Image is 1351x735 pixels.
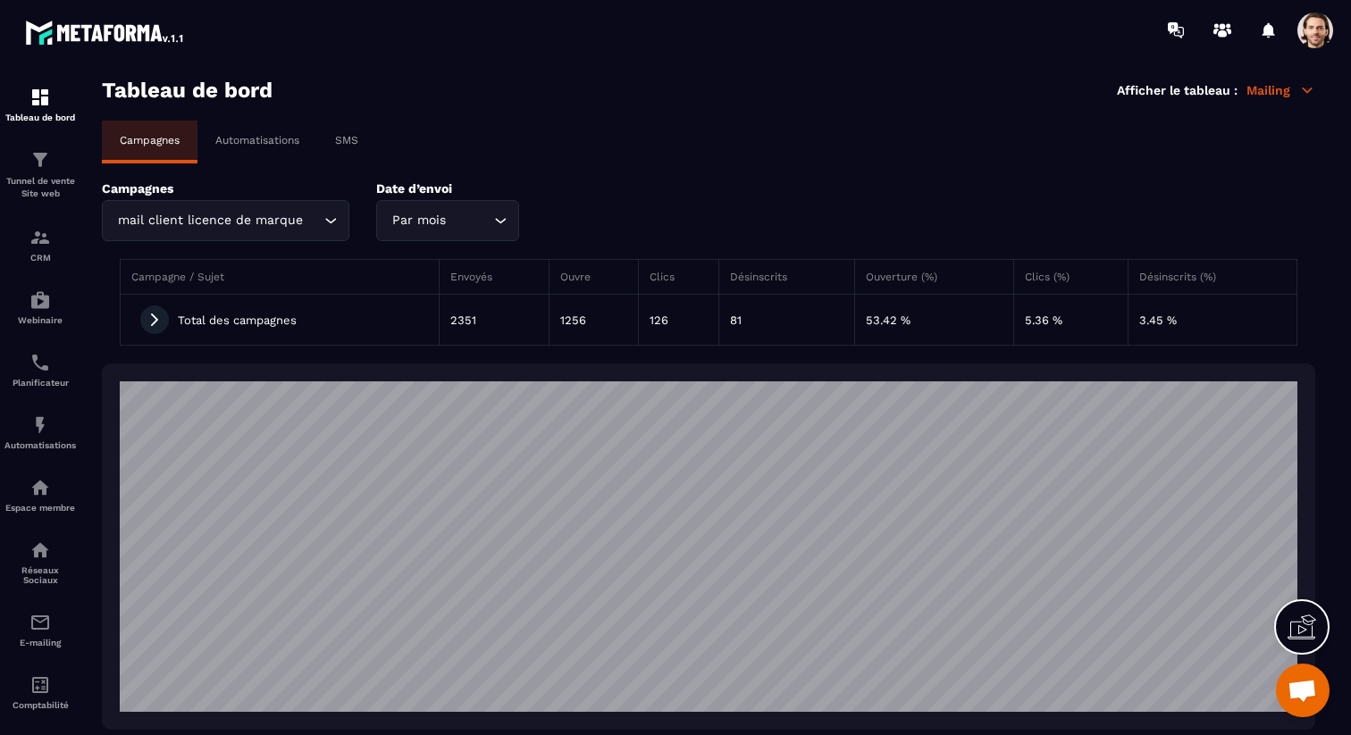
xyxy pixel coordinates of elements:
td: 2351 [440,295,550,346]
p: Tunnel de vente Site web [4,175,76,200]
td: 3.45 % [1129,295,1297,346]
a: schedulerschedulerPlanificateur [4,338,76,401]
input: Search for option [306,211,320,230]
td: 81 [719,295,854,346]
td: 5.36 % [1014,295,1129,346]
p: Afficher le tableau : [1117,83,1238,97]
th: Désinscrits (%) [1129,260,1297,295]
p: SMS [335,134,358,146]
th: Envoyés [440,260,550,295]
th: Désinscrits [719,260,854,295]
a: automationsautomationsAutomatisations [4,401,76,464]
p: E-mailing [4,638,76,647]
p: CRM [4,253,76,263]
p: Tableau de bord [4,113,76,122]
th: Campagne / Sujet [121,260,440,295]
img: formation [29,227,51,248]
a: formationformationTableau de bord [4,73,76,136]
p: Webinaire [4,315,76,325]
p: Planificateur [4,378,76,388]
h3: Tableau de bord [102,78,273,103]
span: Par mois [388,211,449,230]
th: Clics [639,260,719,295]
td: 126 [639,295,719,346]
input: Search for option [449,211,490,230]
img: accountant [29,674,51,696]
img: formation [29,149,51,171]
th: Ouverture (%) [854,260,1014,295]
img: scheduler [29,352,51,373]
a: automationsautomationsWebinaire [4,276,76,338]
img: social-network [29,539,51,561]
p: Campagnes [102,181,349,196]
img: automations [29,414,51,436]
div: Search for option [102,200,349,241]
p: Espace membre [4,503,76,513]
td: 53.42 % [854,295,1014,346]
p: Campagnes [120,134,180,146]
img: automations [29,289,51,311]
div: Total des campagnes [131,305,428,334]
th: Clics (%) [1014,260,1129,295]
a: formationformationTunnel de vente Site web [4,136,76,213]
a: emailemailE-mailing [4,598,76,661]
img: email [29,612,51,633]
p: Comptabilité [4,700,76,710]
p: Automatisations [215,134,299,146]
a: social-networksocial-networkRéseaux Sociaux [4,526,76,598]
img: logo [25,16,186,48]
span: mail client licence de marque [113,211,306,230]
a: automationsautomationsEspace membre [4,464,76,526]
td: 1256 [549,295,638,346]
div: Ouvrir le chat [1276,664,1330,717]
div: Search for option [376,200,519,241]
a: formationformationCRM [4,213,76,276]
p: Réseaux Sociaux [4,565,76,585]
p: Date d’envoi [376,181,600,196]
p: Automatisations [4,440,76,450]
img: formation [29,87,51,108]
p: Mailing [1246,82,1315,98]
a: accountantaccountantComptabilité [4,661,76,723]
img: automations [29,477,51,498]
th: Ouvre [549,260,638,295]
